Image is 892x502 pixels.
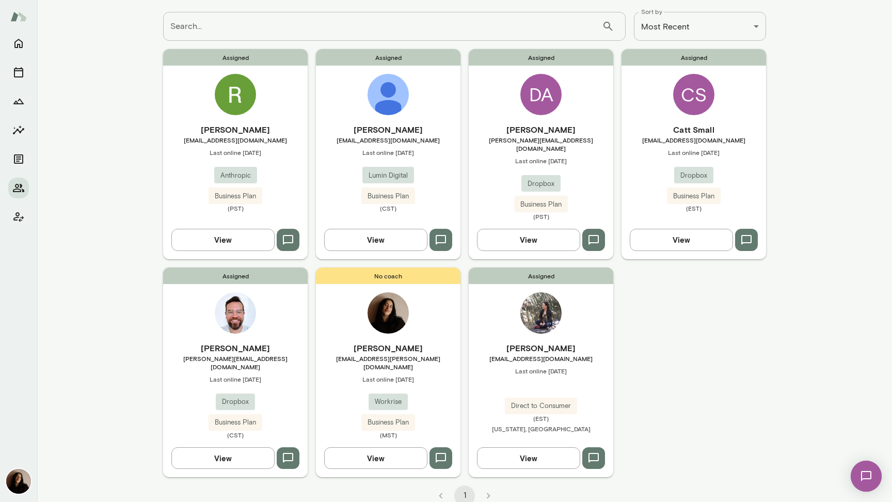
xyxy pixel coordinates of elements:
[492,425,591,432] span: [US_STATE], [GEOGRAPHIC_DATA]
[8,207,29,227] button: Client app
[8,178,29,198] button: Members
[622,204,766,212] span: (EST)
[316,123,460,136] h6: [PERSON_NAME]
[163,148,308,156] span: Last online [DATE]
[622,123,766,136] h6: Catt Small
[163,204,308,212] span: (PST)
[368,292,409,334] img: Fiona Nodar
[215,292,256,334] img: Chris Meeks
[209,417,262,428] span: Business Plan
[171,447,275,469] button: View
[215,74,256,115] img: Ryn Linthicum
[8,91,29,112] button: Growth Plan
[316,268,460,284] span: No coach
[361,191,415,201] span: Business Plan
[667,191,721,201] span: Business Plan
[469,212,613,221] span: (PST)
[674,170,713,181] span: Dropbox
[324,447,427,469] button: View
[163,123,308,136] h6: [PERSON_NAME]
[163,375,308,383] span: Last online [DATE]
[641,7,662,16] label: Sort by
[163,49,308,66] span: Assigned
[316,431,460,439] span: (MST)
[10,7,27,26] img: Mento
[316,342,460,354] h6: [PERSON_NAME]
[622,148,766,156] span: Last online [DATE]
[163,342,308,354] h6: [PERSON_NAME]
[469,414,613,422] span: (EST)
[469,354,613,363] span: [EMAIL_ADDRESS][DOMAIN_NAME]
[634,12,766,41] div: Most Recent
[469,49,613,66] span: Assigned
[316,49,460,66] span: Assigned
[469,268,613,284] span: Assigned
[369,397,408,407] span: Workrise
[163,268,308,284] span: Assigned
[163,136,308,144] span: [EMAIL_ADDRESS][DOMAIN_NAME]
[469,123,613,136] h6: [PERSON_NAME]
[477,229,580,250] button: View
[514,199,568,210] span: Business Plan
[477,447,580,469] button: View
[171,229,275,250] button: View
[316,354,460,371] span: [EMAIL_ADDRESS][PERSON_NAME][DOMAIN_NAME]
[630,229,733,250] button: View
[469,136,613,152] span: [PERSON_NAME][EMAIL_ADDRESS][DOMAIN_NAME]
[214,170,257,181] span: Anthropic
[622,136,766,144] span: [EMAIL_ADDRESS][DOMAIN_NAME]
[368,74,409,115] img: Brandon Griswold
[8,33,29,54] button: Home
[316,136,460,144] span: [EMAIL_ADDRESS][DOMAIN_NAME]
[324,229,427,250] button: View
[8,62,29,83] button: Sessions
[362,170,414,181] span: Lumin Digital
[361,417,415,428] span: Business Plan
[6,469,31,494] img: Fiona Nodar
[316,204,460,212] span: (CST)
[673,74,714,115] div: CS
[8,120,29,140] button: Insights
[469,342,613,354] h6: [PERSON_NAME]
[316,375,460,383] span: Last online [DATE]
[163,354,308,371] span: [PERSON_NAME][EMAIL_ADDRESS][DOMAIN_NAME]
[505,401,577,411] span: Direct to Consumer
[469,156,613,165] span: Last online [DATE]
[622,49,766,66] span: Assigned
[520,292,562,334] img: Jenesis M Gallego
[316,148,460,156] span: Last online [DATE]
[216,397,255,407] span: Dropbox
[521,179,561,189] span: Dropbox
[520,74,562,115] div: DA
[469,367,613,375] span: Last online [DATE]
[163,431,308,439] span: (CST)
[8,149,29,169] button: Documents
[209,191,262,201] span: Business Plan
